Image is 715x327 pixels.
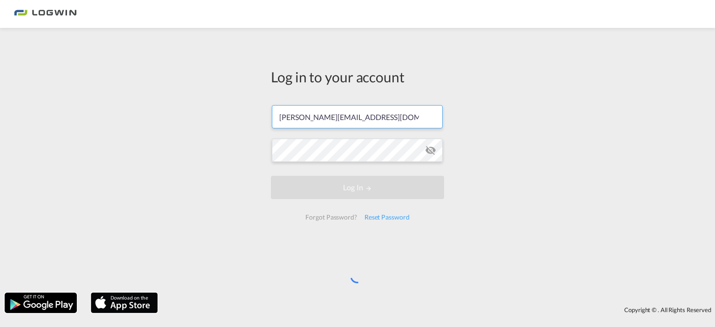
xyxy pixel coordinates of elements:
[302,209,360,226] div: Forgot Password?
[162,302,715,318] div: Copyright © . All Rights Reserved
[361,209,413,226] div: Reset Password
[425,145,436,156] md-icon: icon-eye-off
[90,292,159,314] img: apple.png
[14,4,77,25] img: bc73a0e0d8c111efacd525e4c8ad7d32.png
[4,292,78,314] img: google.png
[271,176,444,199] button: LOGIN
[272,105,443,128] input: Enter email/phone number
[271,67,444,87] div: Log in to your account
